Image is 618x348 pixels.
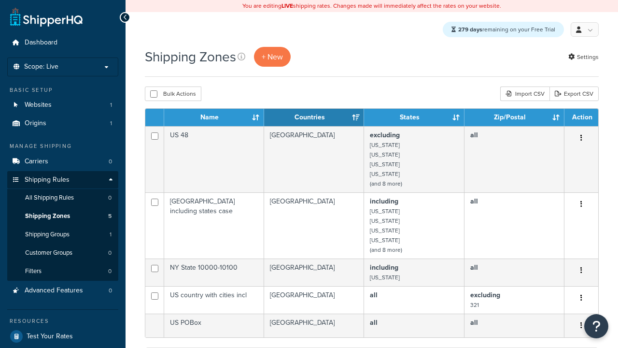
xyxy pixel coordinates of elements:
[25,267,42,275] span: Filters
[7,189,118,207] a: All Shipping Rules 0
[25,101,52,109] span: Websites
[25,231,70,239] span: Shipping Groups
[470,262,478,273] b: all
[370,179,402,188] small: (and 8 more)
[108,212,112,220] span: 5
[110,231,112,239] span: 1
[164,192,264,259] td: [GEOGRAPHIC_DATA] including states case
[24,63,58,71] span: Scope: Live
[108,194,112,202] span: 0
[470,196,478,206] b: all
[7,317,118,325] div: Resources
[7,262,118,280] a: Filters 0
[164,259,264,286] td: NY State 10000-10100
[470,318,478,328] b: all
[281,1,293,10] b: LIVE
[564,109,598,126] th: Action
[164,286,264,314] td: US country with cities incl
[264,126,364,192] td: [GEOGRAPHIC_DATA]
[145,87,201,101] button: Bulk Actions
[7,153,118,171] a: Carriers 0
[470,301,479,309] small: 321
[7,262,118,280] li: Filters
[145,47,236,66] h1: Shipping Zones
[7,115,118,132] a: Origins 1
[110,101,112,109] span: 1
[264,259,364,286] td: [GEOGRAPHIC_DATA]
[370,141,400,149] small: [US_STATE]
[25,287,83,295] span: Advanced Features
[7,282,118,300] a: Advanced Features 0
[370,273,400,282] small: [US_STATE]
[7,171,118,281] li: Shipping Rules
[7,189,118,207] li: All Shipping Rules
[370,246,402,254] small: (and 8 more)
[108,267,112,275] span: 0
[254,47,291,67] a: + New
[109,158,112,166] span: 0
[108,249,112,257] span: 0
[568,50,599,64] a: Settings
[364,109,464,126] th: States: activate to sort column ascending
[370,160,400,169] small: [US_STATE]
[109,287,112,295] span: 0
[25,212,70,220] span: Shipping Zones
[458,25,482,34] strong: 279 days
[164,126,264,192] td: US 48
[25,249,72,257] span: Customer Groups
[7,96,118,114] a: Websites 1
[264,314,364,337] td: [GEOGRAPHIC_DATA]
[7,34,118,52] a: Dashboard
[10,7,83,27] a: ShipperHQ Home
[7,142,118,150] div: Manage Shipping
[110,119,112,128] span: 1
[25,176,70,184] span: Shipping Rules
[370,207,400,216] small: [US_STATE]
[164,314,264,337] td: US POBox
[264,109,364,126] th: Countries: activate to sort column ascending
[7,207,118,225] a: Shipping Zones 5
[7,171,118,189] a: Shipping Rules
[500,87,549,101] div: Import CSV
[7,153,118,171] li: Carriers
[7,115,118,132] li: Origins
[7,86,118,94] div: Basic Setup
[470,130,478,140] b: all
[370,236,400,245] small: [US_STATE]
[443,22,564,37] div: remaining on your Free Trial
[264,192,364,259] td: [GEOGRAPHIC_DATA]
[7,282,118,300] li: Advanced Features
[370,290,378,300] b: all
[25,39,57,47] span: Dashboard
[264,286,364,314] td: [GEOGRAPHIC_DATA]
[7,226,118,244] a: Shipping Groups 1
[7,226,118,244] li: Shipping Groups
[370,196,398,206] b: including
[7,207,118,225] li: Shipping Zones
[370,318,378,328] b: all
[584,314,608,338] button: Open Resource Center
[464,109,564,126] th: Zip/Postal: activate to sort column ascending
[25,194,74,202] span: All Shipping Rules
[25,119,46,128] span: Origins
[25,158,48,166] span: Carriers
[370,226,400,235] small: [US_STATE]
[7,244,118,262] li: Customer Groups
[262,51,283,62] span: + New
[370,262,398,273] b: including
[370,217,400,225] small: [US_STATE]
[7,244,118,262] a: Customer Groups 0
[370,170,400,178] small: [US_STATE]
[470,290,500,300] b: excluding
[549,87,599,101] a: Export CSV
[370,150,400,159] small: [US_STATE]
[27,333,73,341] span: Test Your Rates
[7,328,118,345] a: Test Your Rates
[7,96,118,114] li: Websites
[370,130,400,140] b: excluding
[164,109,264,126] th: Name: activate to sort column ascending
